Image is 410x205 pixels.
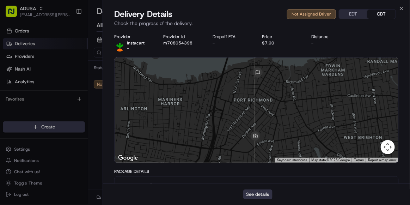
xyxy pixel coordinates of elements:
div: 📗 [7,103,13,108]
span: Map data ©2025 Google [311,158,350,162]
img: profile_instacart_ahold_partner.png [114,40,126,52]
button: m708054398 [164,40,193,46]
div: Start new chat [24,67,116,74]
a: 💻API Documentation [57,99,116,112]
div: - [311,40,349,46]
button: CDT [367,10,396,19]
a: Terms [354,158,364,162]
span: Knowledge Base [14,102,54,109]
a: Report a map error [368,158,396,162]
img: 1736555255976-a54dd68f-1ca7-489b-9aae-adbdc363a1c4 [7,67,20,80]
span: Instacart [127,40,145,46]
span: Pylon [70,119,85,125]
button: See details [243,189,273,199]
div: Distance [311,34,349,40]
span: - [127,46,129,52]
div: Provider Id [164,34,202,40]
button: Map camera controls [381,140,395,154]
div: Provider [114,34,152,40]
button: Keyboard shortcuts [277,158,307,163]
a: Powered byPylon [50,119,85,125]
div: Price [262,34,300,40]
a: Open this area in Google Maps (opens a new window) [116,153,140,163]
button: Start new chat [120,69,128,78]
span: grocery bags [131,181,162,188]
img: Google [116,153,140,163]
div: We're available if you need us! [24,74,89,80]
p: Check the progress of the delivery. [114,20,399,27]
span: Delivery Details [114,8,173,20]
button: grocery bags [115,177,398,199]
input: Clear [18,45,116,53]
img: Nash [7,7,21,21]
p: Welcome 👋 [7,28,128,39]
div: $7.90 [262,40,300,46]
div: 💻 [60,103,65,108]
a: 📗Knowledge Base [4,99,57,112]
span: API Documentation [67,102,113,109]
div: - [213,40,251,46]
button: EDT [339,10,367,19]
div: Dropoff ETA [213,34,251,40]
div: Package Details [114,169,399,174]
